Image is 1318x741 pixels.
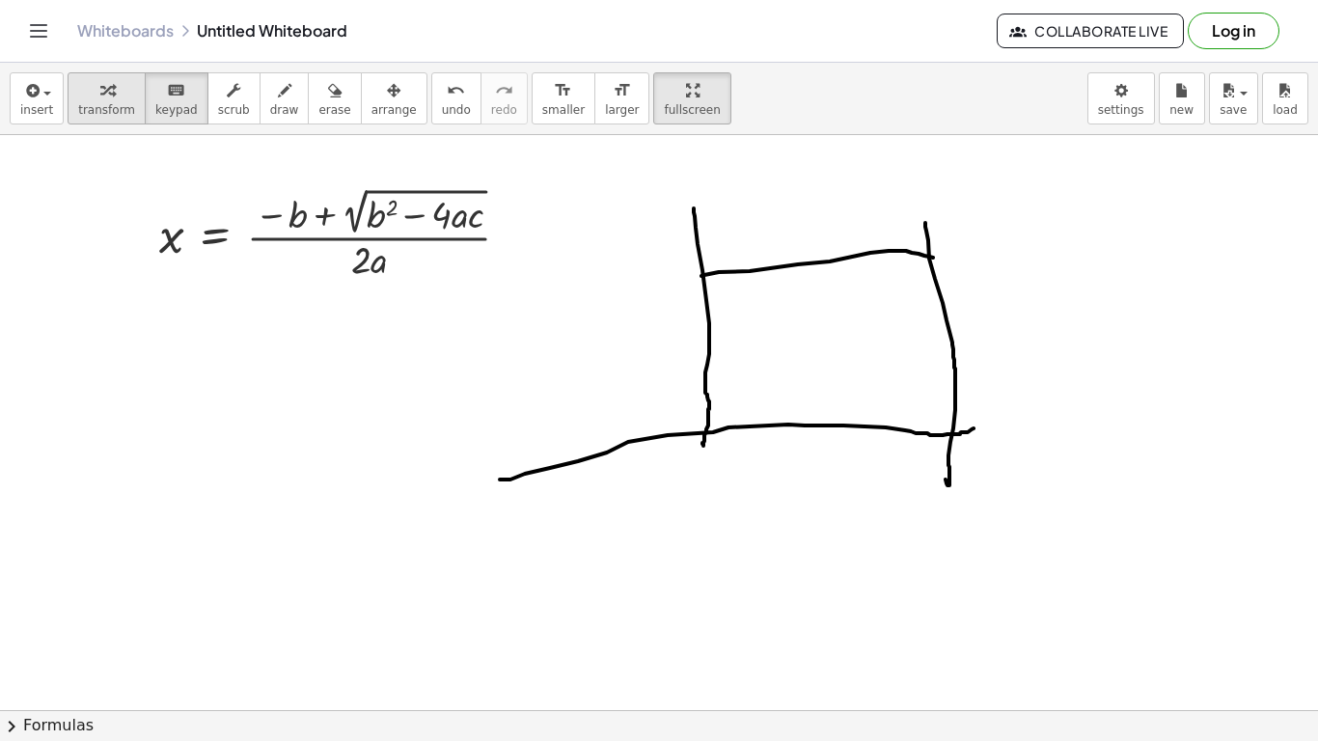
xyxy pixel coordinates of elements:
[594,72,649,124] button: format_sizelarger
[218,103,250,117] span: scrub
[491,103,517,117] span: redo
[613,79,631,102] i: format_size
[260,72,310,124] button: draw
[20,103,53,117] span: insert
[542,103,585,117] span: smaller
[495,79,513,102] i: redo
[270,103,299,117] span: draw
[68,72,146,124] button: transform
[318,103,350,117] span: erase
[1013,22,1167,40] span: Collaborate Live
[554,79,572,102] i: format_size
[447,79,465,102] i: undo
[1159,72,1205,124] button: new
[1220,103,1247,117] span: save
[308,72,361,124] button: erase
[1188,13,1279,49] button: Log in
[77,21,174,41] a: Whiteboards
[1169,103,1194,117] span: new
[997,14,1184,48] button: Collaborate Live
[1087,72,1155,124] button: settings
[207,72,261,124] button: scrub
[653,72,730,124] button: fullscreen
[442,103,471,117] span: undo
[371,103,417,117] span: arrange
[155,103,198,117] span: keypad
[664,103,720,117] span: fullscreen
[1273,103,1298,117] span: load
[23,15,54,46] button: Toggle navigation
[481,72,528,124] button: redoredo
[145,72,208,124] button: keyboardkeypad
[431,72,481,124] button: undoundo
[10,72,64,124] button: insert
[1209,72,1258,124] button: save
[605,103,639,117] span: larger
[78,103,135,117] span: transform
[361,72,427,124] button: arrange
[1098,103,1144,117] span: settings
[532,72,595,124] button: format_sizesmaller
[167,79,185,102] i: keyboard
[1262,72,1308,124] button: load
